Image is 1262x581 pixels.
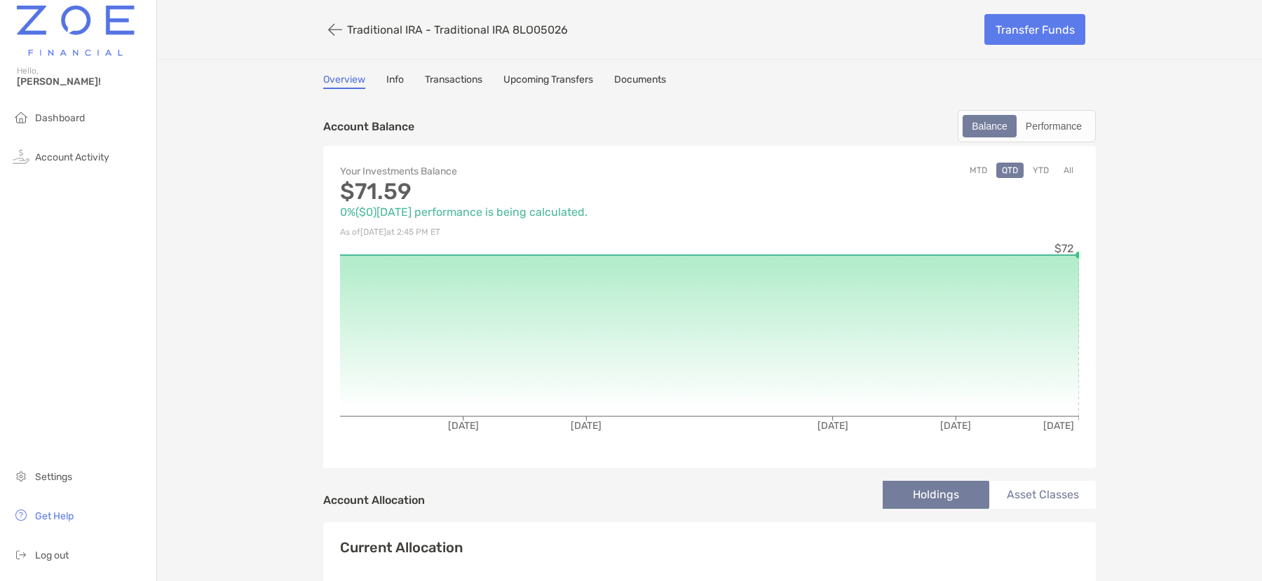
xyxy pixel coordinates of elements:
li: Asset Classes [989,481,1096,509]
tspan: $72 [1054,242,1073,255]
tspan: [DATE] [817,420,848,432]
tspan: [DATE] [448,420,479,432]
p: $71.59 [340,183,710,200]
span: Log out [35,549,69,561]
span: Account Activity [35,151,109,163]
p: 0% ( $0 ) [DATE] performance is being calculated. [340,203,710,221]
tspan: [DATE] [940,420,971,432]
p: Account Balance [323,118,414,135]
p: Your Investments Balance [340,163,710,180]
a: Overview [323,74,365,89]
img: household icon [13,109,29,125]
a: Upcoming Transfers [503,74,593,89]
p: As of [DATE] at 2:45 PM ET [340,224,710,241]
img: settings icon [13,467,29,484]
button: YTD [1027,163,1054,178]
button: QTD [996,163,1024,178]
img: activity icon [13,148,29,165]
img: Zoe Logo [17,6,135,56]
span: Dashboard [35,112,85,124]
a: Documents [614,74,666,89]
tspan: [DATE] [571,420,602,432]
h4: Current Allocation [340,539,463,556]
div: segmented control [958,110,1096,142]
h4: Account Allocation [323,493,425,507]
div: Performance [1018,116,1090,136]
a: Transactions [425,74,482,89]
tspan: [DATE] [1043,420,1074,432]
a: Transfer Funds [984,14,1085,45]
span: Settings [35,471,72,483]
span: Get Help [35,510,74,522]
button: All [1058,163,1079,178]
a: Info [386,74,404,89]
img: logout icon [13,546,29,563]
li: Holdings [883,481,989,509]
span: [PERSON_NAME]! [17,76,148,88]
button: MTD [964,163,993,178]
div: Balance [964,116,1015,136]
p: Traditional IRA - Traditional IRA 8LO05026 [347,23,568,36]
img: get-help icon [13,507,29,524]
